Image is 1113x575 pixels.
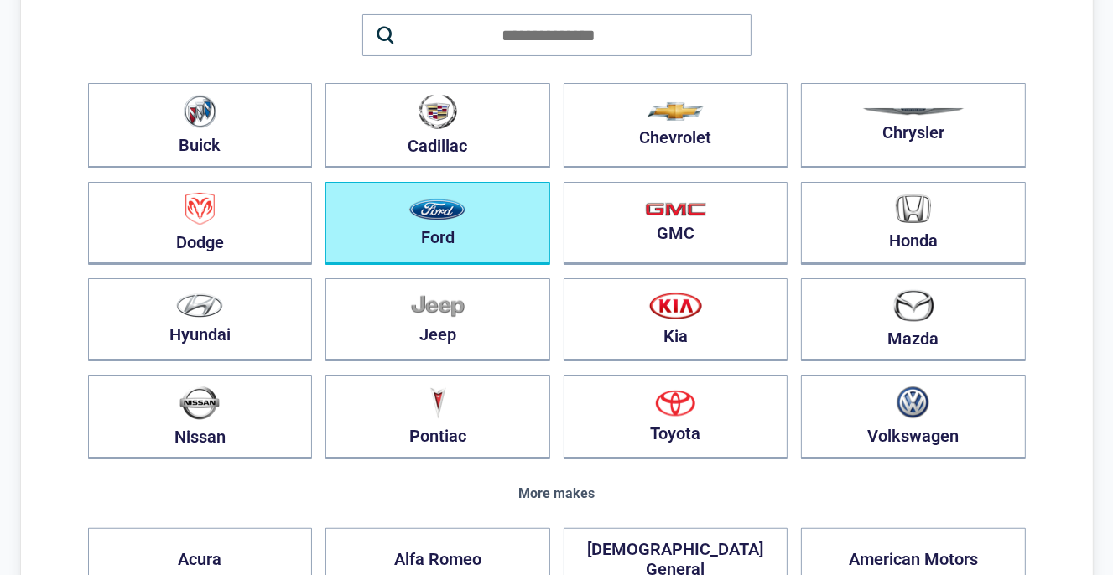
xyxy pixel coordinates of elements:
[801,375,1026,459] button: Volkswagen
[88,375,313,459] button: Nissan
[564,375,788,459] button: Toyota
[88,278,313,361] button: Hyundai
[88,182,313,265] button: Dodge
[801,278,1026,361] button: Mazda
[88,486,1026,501] div: More makes
[564,83,788,168] button: Chevrolet
[325,182,550,265] button: Ford
[325,83,550,168] button: Cadillac
[801,83,1026,168] button: Chrysler
[801,182,1026,265] button: Honda
[564,182,788,265] button: GMC
[564,278,788,361] button: Kia
[325,375,550,459] button: Pontiac
[88,83,313,168] button: Buick
[325,278,550,361] button: Jeep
